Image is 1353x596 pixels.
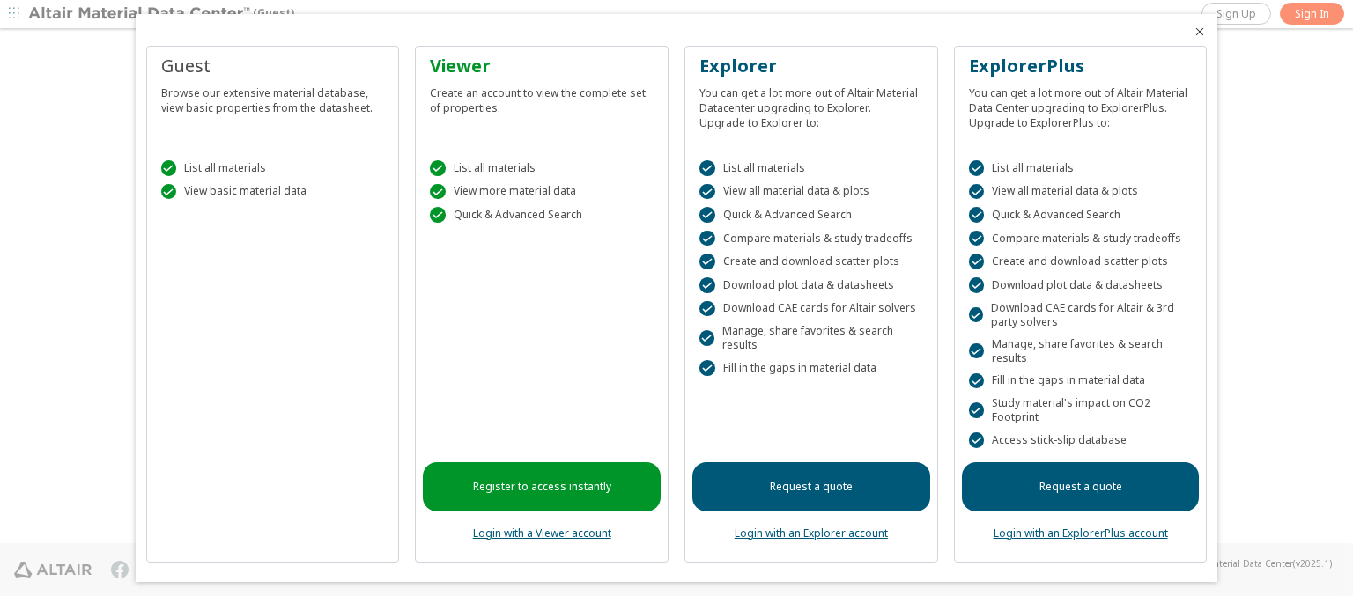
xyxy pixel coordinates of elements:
[699,160,923,176] div: List all materials
[699,277,923,293] div: Download plot data & datasheets
[692,462,930,511] a: Request a quote
[969,254,1193,269] div: Create and download scatter plots
[699,184,715,200] div: 
[969,207,985,223] div: 
[161,184,385,200] div: View basic material data
[699,330,714,346] div: 
[969,373,985,389] div: 
[161,184,177,200] div: 
[430,54,654,78] div: Viewer
[969,160,985,176] div: 
[969,277,1193,293] div: Download plot data & datasheets
[161,160,385,176] div: List all materials
[969,231,985,246] div: 
[430,78,654,115] div: Create an account to view the complete set of properties.
[473,526,611,541] a: Login with a Viewer account
[994,526,1168,541] a: Login with an ExplorerPlus account
[699,207,923,223] div: Quick & Advanced Search
[699,207,715,223] div: 
[969,277,985,293] div: 
[430,184,654,200] div: View more material data
[969,337,1193,365] div: Manage, share favorites & search results
[969,307,983,323] div: 
[969,254,985,269] div: 
[699,184,923,200] div: View all material data & plots
[161,54,385,78] div: Guest
[430,184,446,200] div: 
[430,160,654,176] div: List all materials
[430,207,446,223] div: 
[699,360,715,376] div: 
[969,402,984,418] div: 
[969,231,1193,246] div: Compare materials & study tradeoffs
[699,301,923,317] div: Download CAE cards for Altair solvers
[969,396,1193,424] div: Study material's impact on CO2 Footprint
[699,277,715,293] div: 
[699,231,715,246] div: 
[161,160,177,176] div: 
[969,301,1193,329] div: Download CAE cards for Altair & 3rd party solvers
[699,231,923,246] div: Compare materials & study tradeoffs
[969,207,1193,223] div: Quick & Advanced Search
[1193,25,1207,39] button: Close
[699,254,923,269] div: Create and download scatter plots
[699,78,923,130] div: You can get a lot more out of Altair Material Datacenter upgrading to Explorer. Upgrade to Explor...
[969,184,985,200] div: 
[969,54,1193,78] div: ExplorerPlus
[735,526,888,541] a: Login with an Explorer account
[969,160,1193,176] div: List all materials
[699,324,923,352] div: Manage, share favorites & search results
[699,54,923,78] div: Explorer
[962,462,1200,511] a: Request a quote
[969,184,1193,200] div: View all material data & plots
[699,160,715,176] div: 
[423,462,661,511] a: Register to access instantly
[430,207,654,223] div: Quick & Advanced Search
[969,78,1193,130] div: You can get a lot more out of Altair Material Data Center upgrading to ExplorerPlus. Upgrade to E...
[969,343,984,359] div: 
[699,254,715,269] div: 
[699,301,715,317] div: 
[161,78,385,115] div: Browse our extensive material database, view basic properties from the datasheet.
[969,373,1193,389] div: Fill in the gaps in material data
[969,432,985,448] div: 
[969,432,1193,448] div: Access stick-slip database
[430,160,446,176] div: 
[699,360,923,376] div: Fill in the gaps in material data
